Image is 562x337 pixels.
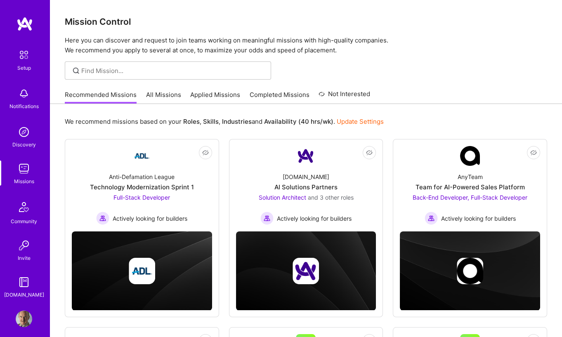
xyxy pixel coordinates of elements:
[183,118,200,125] b: Roles
[236,231,376,311] img: cover
[14,177,34,186] div: Missions
[65,117,384,126] p: We recommend missions based on your , , and .
[65,90,137,104] a: Recommended Missions
[307,194,353,201] span: and 3 other roles
[460,146,480,166] img: Company Logo
[413,194,527,201] span: Back-End Developer, Full-Stack Developer
[96,212,109,225] img: Actively looking for builders
[400,231,540,311] img: cover
[222,118,252,125] b: Industries
[236,146,376,225] a: Company Logo[DOMAIN_NAME]AI Solutions PartnersSolution Architect and 3 other rolesActively lookin...
[129,258,155,284] img: Company logo
[16,237,32,254] img: Invite
[283,172,329,181] div: [DOMAIN_NAME]
[146,90,181,104] a: All Missions
[17,64,31,72] div: Setup
[258,194,306,201] span: Solution Architect
[190,90,240,104] a: Applied Missions
[71,66,81,75] i: icon SearchGrey
[530,149,537,156] i: icon EyeClosed
[65,35,547,55] p: Here you can discover and request to join teams working on meaningful missions with high-quality ...
[16,311,32,327] img: User Avatar
[15,46,33,64] img: setup
[425,212,438,225] img: Actively looking for builders
[457,258,483,284] img: Company logo
[202,149,209,156] i: icon EyeClosed
[12,140,36,149] div: Discovery
[14,197,34,217] img: Community
[109,172,175,181] div: Anti-Defamation League
[274,183,338,191] div: AI Solutions Partners
[18,254,31,262] div: Invite
[366,149,373,156] i: icon EyeClosed
[260,212,274,225] img: Actively looking for builders
[113,214,187,223] span: Actively looking for builders
[9,102,39,111] div: Notifications
[441,214,516,223] span: Actively looking for builders
[319,89,370,104] a: Not Interested
[113,194,170,201] span: Full-Stack Developer
[17,16,33,31] img: logo
[250,90,309,104] a: Completed Missions
[72,146,212,225] a: Company LogoAnti-Defamation LeagueTechnology Modernization Sprint 1Full-Stack Developer Actively ...
[203,118,219,125] b: Skills
[416,183,525,191] div: Team for AI-Powered Sales Platform
[16,160,32,177] img: teamwork
[400,146,540,225] a: Company LogoAnyTeamTeam for AI-Powered Sales PlatformBack-End Developer, Full-Stack Developer Act...
[81,66,265,75] input: Find Mission...
[264,118,333,125] b: Availability (40 hrs/wk)
[16,124,32,140] img: discovery
[16,85,32,102] img: bell
[4,290,44,299] div: [DOMAIN_NAME]
[14,311,34,327] a: User Avatar
[16,274,32,290] img: guide book
[296,146,316,166] img: Company Logo
[90,183,194,191] div: Technology Modernization Sprint 1
[458,172,483,181] div: AnyTeam
[11,217,37,226] div: Community
[72,231,212,311] img: cover
[293,258,319,284] img: Company logo
[277,214,352,223] span: Actively looking for builders
[65,16,547,27] h3: Mission Control
[132,146,152,166] img: Company Logo
[337,118,384,125] a: Update Settings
